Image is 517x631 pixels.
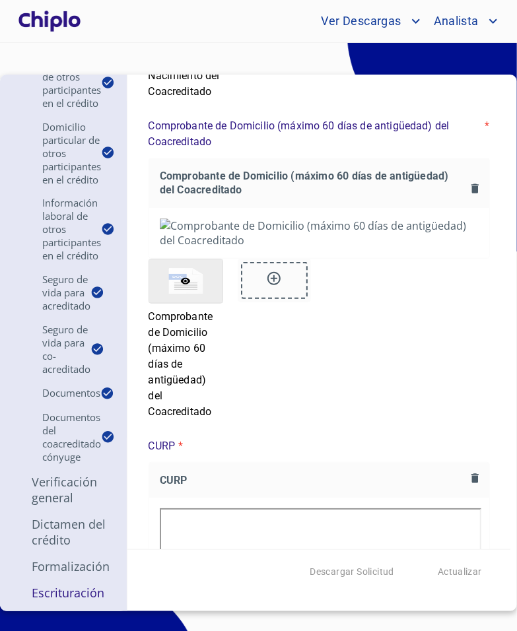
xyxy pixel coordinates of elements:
button: Descargar Solicitud [304,560,399,584]
button: account of current user [424,11,501,32]
img: Comprobante de Domicilio (máximo 60 días de antigüedad) del Coacreditado [160,218,479,248]
p: CURP [149,438,176,454]
p: Documentos [16,387,100,400]
span: Comprobante de Domicilio (máximo 60 días de antigüedad) del Coacreditado [160,169,466,197]
span: Analista [424,11,485,32]
p: Escrituración [16,585,111,601]
p: Seguro de Vida para Co-acreditado [16,323,90,376]
p: Seguro de Vida para Acreditado [16,273,90,313]
button: Actualizar [432,560,487,584]
span: Actualizar [438,564,482,580]
span: Ver Descargas [312,11,408,32]
span: Descargar Solicitud [310,564,394,580]
p: Información de otros participantes en el crédito [16,57,101,110]
p: Formalización [16,559,111,575]
p: Dictamen del Crédito [16,517,111,548]
p: Verificación General [16,475,111,506]
p: Información laboral de otros participantes en el crédito [16,197,101,263]
p: Comprobante de Domicilio (máximo 60 días de antigüedad) del Coacreditado [149,118,482,150]
button: account of current user [312,11,424,32]
p: Documentos del Coacreditado Cónyuge [16,411,101,464]
span: CURP [160,473,466,487]
p: Domicilio particular de otros participantes en el crédito [16,120,101,186]
p: Comprobante de Domicilio (máximo 60 días de antigüedad) del Coacreditado [149,304,222,420]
